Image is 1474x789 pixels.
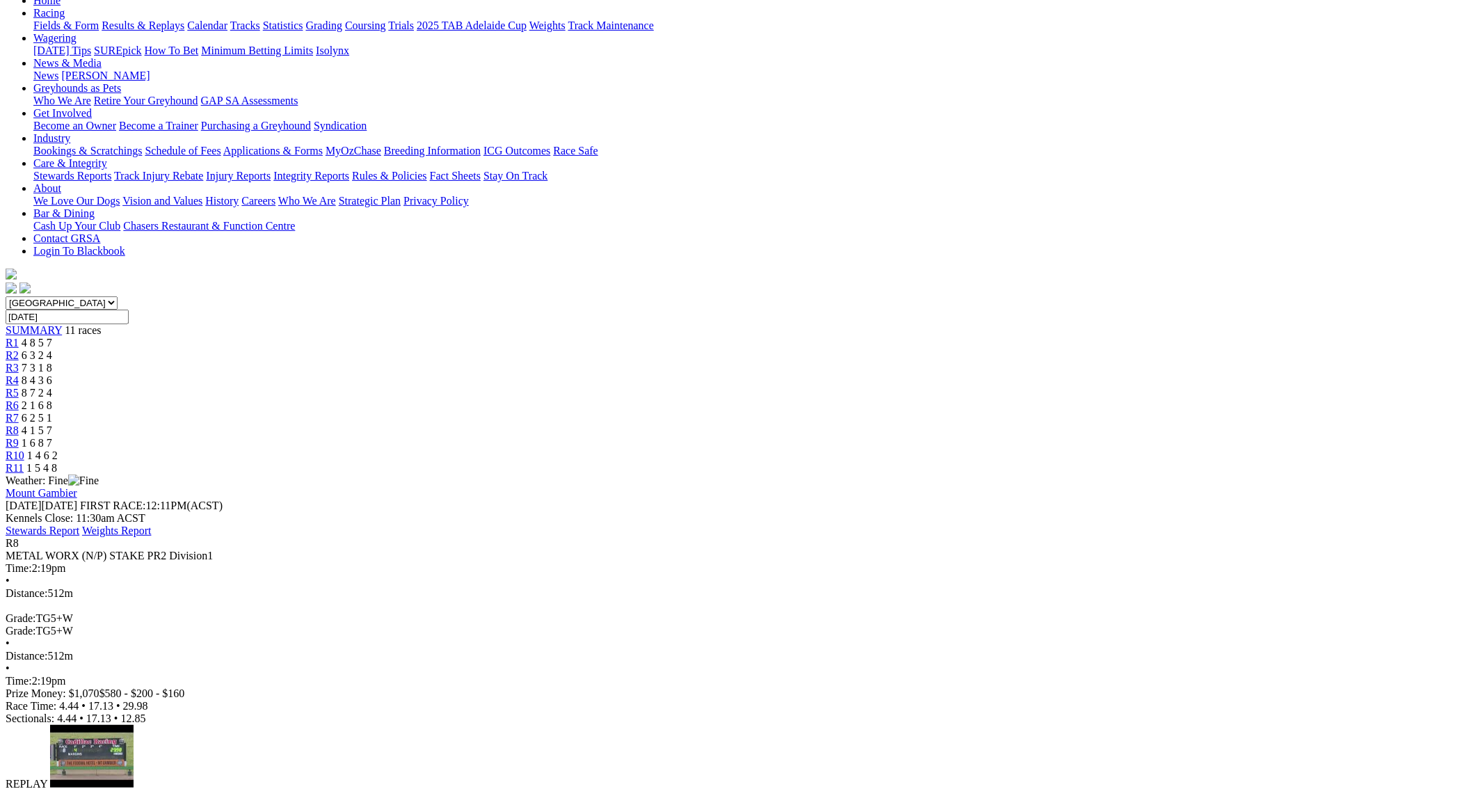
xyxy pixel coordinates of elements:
[33,45,1468,57] div: Wagering
[33,95,91,106] a: Who We Are
[6,412,19,424] a: R7
[314,120,367,131] a: Syndication
[94,45,141,56] a: SUREpick
[88,700,113,712] span: 17.13
[388,19,414,31] a: Trials
[99,687,185,699] span: $580 - $200 - $160
[80,500,145,511] span: FIRST RACE:
[33,19,99,31] a: Fields & Form
[316,45,349,56] a: Isolynx
[22,437,52,449] span: 1 6 8 7
[201,120,311,131] a: Purchasing a Greyhound
[114,170,203,182] a: Track Injury Rebate
[22,387,52,399] span: 8 7 2 4
[22,399,52,411] span: 2 1 6 8
[33,32,77,44] a: Wagering
[82,525,152,536] a: Weights Report
[33,120,116,131] a: Become an Owner
[201,45,313,56] a: Minimum Betting Limits
[6,612,1468,625] div: TG5+W
[122,195,202,207] a: Vision and Values
[241,195,275,207] a: Careers
[33,170,1468,182] div: Care & Integrity
[6,612,36,624] span: Grade:
[6,310,129,324] input: Select date
[205,195,239,207] a: History
[6,387,19,399] a: R5
[145,45,199,56] a: How To Bet
[33,120,1468,132] div: Get Involved
[263,19,303,31] a: Statistics
[273,170,349,182] a: Integrity Reports
[22,412,52,424] span: 6 2 5 1
[6,337,19,349] a: R1
[33,157,107,169] a: Care & Integrity
[6,512,1468,525] div: Kennels Close: 11:30am ACST
[6,625,36,637] span: Grade:
[33,195,120,207] a: We Love Our Dogs
[33,170,111,182] a: Stewards Reports
[384,145,481,157] a: Breeding Information
[6,449,24,461] span: R10
[119,120,198,131] a: Become a Trainer
[278,195,336,207] a: Who We Are
[33,107,92,119] a: Get Involved
[79,712,83,724] span: •
[6,374,19,386] a: R4
[33,145,142,157] a: Bookings & Scratchings
[116,700,120,712] span: •
[102,19,184,31] a: Results & Replays
[33,220,120,232] a: Cash Up Your Club
[230,19,260,31] a: Tracks
[33,232,100,244] a: Contact GRSA
[22,337,52,349] span: 4 8 5 7
[6,349,19,361] a: R2
[6,675,32,687] span: Time:
[6,500,42,511] span: [DATE]
[6,587,1468,600] div: 512m
[6,282,17,294] img: facebook.svg
[6,575,10,587] span: •
[33,70,1468,82] div: News & Media
[86,712,111,724] span: 17.13
[68,475,99,487] img: Fine
[6,424,19,436] a: R8
[6,562,32,574] span: Time:
[26,462,57,474] span: 1 5 4 8
[33,45,91,56] a: [DATE] Tips
[6,462,24,474] span: R11
[6,625,1468,637] div: TG5+W
[6,269,17,280] img: logo-grsa-white.png
[19,282,31,294] img: twitter.svg
[81,700,86,712] span: •
[553,145,598,157] a: Race Safe
[6,437,19,449] a: R9
[6,362,19,374] span: R3
[201,95,298,106] a: GAP SA Assessments
[50,725,134,788] img: default.jpg
[33,132,70,144] a: Industry
[6,712,54,724] span: Sectionals:
[59,700,79,712] span: 4.44
[33,145,1468,157] div: Industry
[403,195,469,207] a: Privacy Policy
[568,19,654,31] a: Track Maintenance
[22,374,52,386] span: 8 4 3 6
[187,19,227,31] a: Calendar
[33,195,1468,207] div: About
[33,82,121,94] a: Greyhounds as Pets
[345,19,386,31] a: Coursing
[529,19,566,31] a: Weights
[114,712,118,724] span: •
[6,399,19,411] a: R6
[352,170,427,182] a: Rules & Policies
[6,324,62,336] a: SUMMARY
[33,57,102,69] a: News & Media
[123,700,148,712] span: 29.98
[33,95,1468,107] div: Greyhounds as Pets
